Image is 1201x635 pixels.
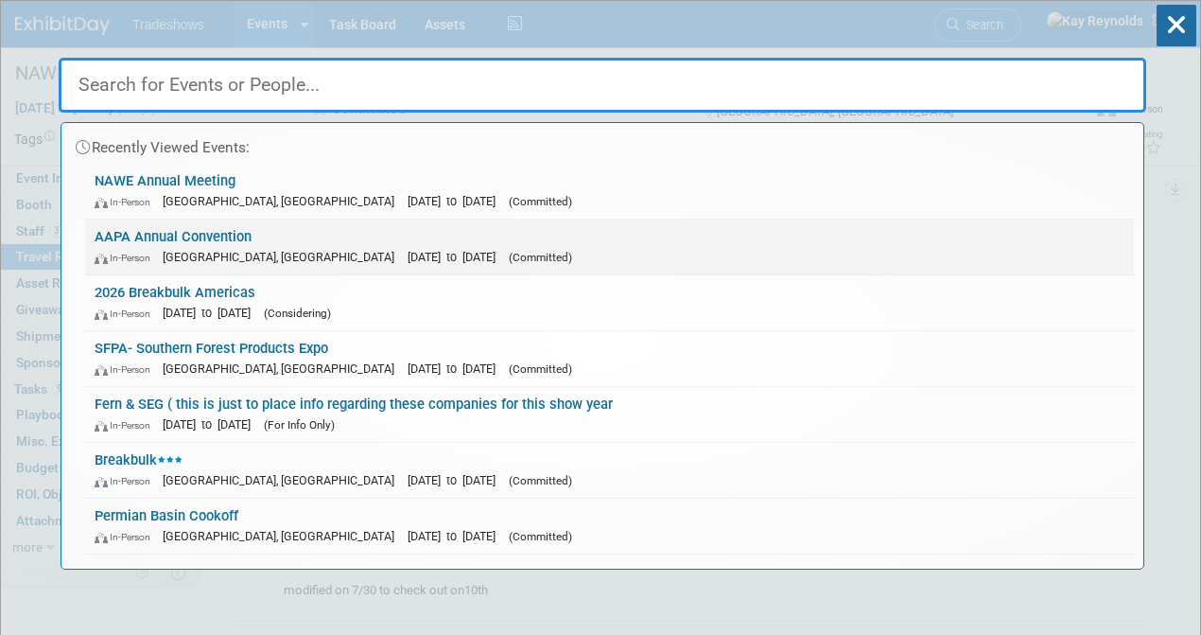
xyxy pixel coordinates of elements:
span: [DATE] to [DATE] [408,473,505,487]
a: 2026 Breakbulk Americas In-Person [DATE] to [DATE] (Considering) [85,275,1134,330]
span: (Considering) [264,307,331,320]
span: In-Person [95,363,159,376]
span: [DATE] to [DATE] [163,306,260,320]
span: (Committed) [509,251,572,264]
a: Permian Basin Cookoff In-Person [GEOGRAPHIC_DATA], [GEOGRAPHIC_DATA] [DATE] to [DATE] (Committed) [85,499,1134,554]
input: Search for Events or People... [59,58,1146,113]
a: Breakbulk In-Person [GEOGRAPHIC_DATA], [GEOGRAPHIC_DATA] [DATE] to [DATE] (Committed) [85,443,1134,498]
span: (Committed) [509,195,572,208]
span: [GEOGRAPHIC_DATA], [GEOGRAPHIC_DATA] [163,194,404,208]
span: In-Person [95,196,159,208]
span: [GEOGRAPHIC_DATA], [GEOGRAPHIC_DATA] [163,529,404,543]
a: AAPA Annual Convention In-Person [GEOGRAPHIC_DATA], [GEOGRAPHIC_DATA] [DATE] to [DATE] (Committed) [85,220,1134,274]
a: SFPA- Southern Forest Products Expo In-Person [GEOGRAPHIC_DATA], [GEOGRAPHIC_DATA] [DATE] to [DAT... [85,331,1134,386]
span: [GEOGRAPHIC_DATA], [GEOGRAPHIC_DATA] [163,250,404,264]
span: (Committed) [509,362,572,376]
span: In-Person [95,531,159,543]
span: (Committed) [509,530,572,543]
span: (Committed) [509,474,572,487]
span: [GEOGRAPHIC_DATA], [GEOGRAPHIC_DATA] [163,473,404,487]
div: Recently Viewed Events: [71,123,1134,164]
span: [GEOGRAPHIC_DATA], [GEOGRAPHIC_DATA] [163,362,404,376]
a: Fern & SEG ( this is just to place info regarding these companies for this show year In-Person [D... [85,387,1134,442]
a: NAWE Annual Meeting In-Person [GEOGRAPHIC_DATA], [GEOGRAPHIC_DATA] [DATE] to [DATE] (Committed) [85,164,1134,219]
span: In-Person [95,252,159,264]
span: In-Person [95,308,159,320]
span: [DATE] to [DATE] [408,529,505,543]
span: [DATE] to [DATE] [408,250,505,264]
span: [DATE] to [DATE] [408,194,505,208]
span: In-Person [95,419,159,432]
span: (For Info Only) [264,418,335,432]
span: [DATE] to [DATE] [163,417,260,432]
span: In-Person [95,475,159,487]
span: [DATE] to [DATE] [408,362,505,376]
